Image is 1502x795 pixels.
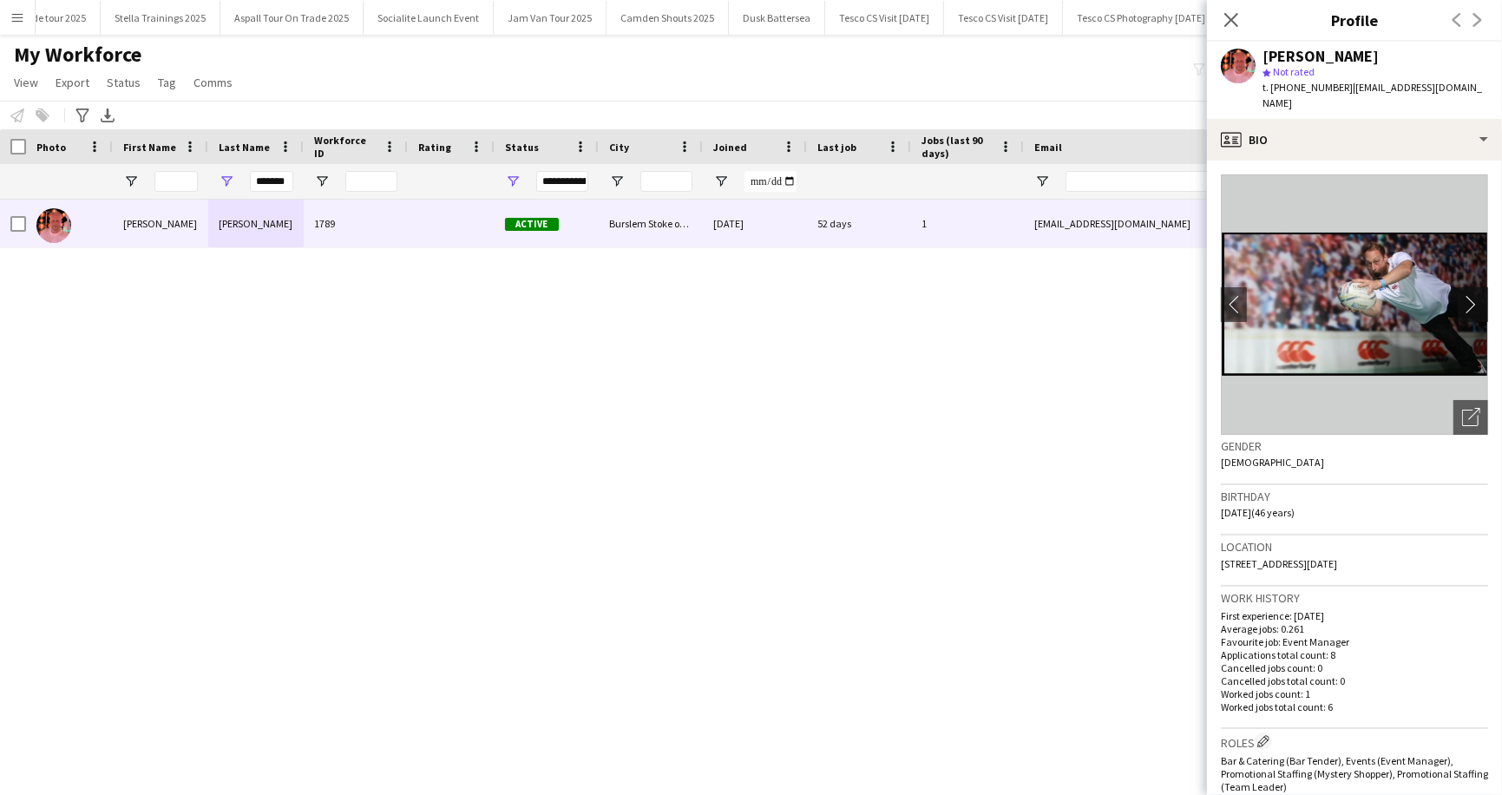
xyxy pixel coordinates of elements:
[1221,674,1488,687] p: Cancelled jobs total count: 0
[1066,171,1361,192] input: Email Filter Input
[56,75,89,90] span: Export
[1263,49,1379,64] div: [PERSON_NAME]
[219,141,270,154] span: Last Name
[713,174,729,189] button: Open Filter Menu
[1034,174,1050,189] button: Open Filter Menu
[154,171,198,192] input: First Name Filter Input
[1221,609,1488,622] p: First experience: [DATE]
[609,141,629,154] span: City
[1221,456,1324,469] span: [DEMOGRAPHIC_DATA]
[345,171,397,192] input: Workforce ID Filter Input
[72,105,93,126] app-action-btn: Advanced filters
[1221,687,1488,700] p: Worked jobs count: 1
[1221,622,1488,635] p: Average jobs: 0.261
[36,208,71,243] img: Paul Stechly
[193,75,233,90] span: Comms
[304,200,408,247] div: 1789
[1063,1,1220,35] button: Tesco CS Photography [DATE]
[97,105,118,126] app-action-btn: Export XLSX
[14,42,141,68] span: My Workforce
[1221,174,1488,435] img: Crew avatar or photo
[1263,81,1353,94] span: t. [PHONE_NUMBER]
[123,174,139,189] button: Open Filter Menu
[107,75,141,90] span: Status
[364,1,494,35] button: Socialite Launch Event
[220,1,364,35] button: Aspall Tour On Trade 2025
[158,75,176,90] span: Tag
[1221,733,1488,751] h3: Roles
[101,1,220,35] button: Stella Trainings 2025
[418,141,451,154] span: Rating
[640,171,692,192] input: City Filter Input
[911,200,1024,247] div: 1
[1221,635,1488,648] p: Favourite job: Event Manager
[1221,438,1488,454] h3: Gender
[1207,9,1502,31] h3: Profile
[922,134,993,160] span: Jobs (last 90 days)
[1453,400,1488,435] div: Open photos pop-in
[1221,661,1488,674] p: Cancelled jobs count: 0
[744,171,797,192] input: Joined Filter Input
[1221,489,1488,504] h3: Birthday
[1263,81,1482,109] span: | [EMAIL_ADDRESS][DOMAIN_NAME]
[187,71,239,94] a: Comms
[599,200,703,247] div: Burslem Stoke on Trent
[100,71,148,94] a: Status
[36,141,66,154] span: Photo
[1024,200,1371,247] div: [EMAIL_ADDRESS][DOMAIN_NAME]
[505,141,539,154] span: Status
[607,1,729,35] button: Camden Shouts 2025
[1034,141,1062,154] span: Email
[713,141,747,154] span: Joined
[1221,700,1488,713] p: Worked jobs total count: 6
[219,174,234,189] button: Open Filter Menu
[14,75,38,90] span: View
[817,141,856,154] span: Last job
[49,71,96,94] a: Export
[505,218,559,231] span: Active
[1207,119,1502,161] div: Bio
[609,174,625,189] button: Open Filter Menu
[1221,648,1488,661] p: Applications total count: 8
[1221,557,1337,570] span: [STREET_ADDRESS][DATE]
[944,1,1063,35] button: Tesco CS Visit [DATE]
[314,174,330,189] button: Open Filter Menu
[7,71,45,94] a: View
[703,200,807,247] div: [DATE]
[151,71,183,94] a: Tag
[494,1,607,35] button: Jam Van Tour 2025
[1273,65,1315,78] span: Not rated
[113,200,208,247] div: [PERSON_NAME]
[1221,590,1488,606] h3: Work history
[250,171,293,192] input: Last Name Filter Input
[825,1,944,35] button: Tesco CS Visit [DATE]
[1221,506,1295,519] span: [DATE] (46 years)
[505,174,521,189] button: Open Filter Menu
[729,1,825,35] button: Dusk Battersea
[1221,539,1488,555] h3: Location
[807,200,911,247] div: 52 days
[208,200,304,247] div: [PERSON_NAME]
[123,141,176,154] span: First Name
[314,134,377,160] span: Workforce ID
[1221,754,1488,793] span: Bar & Catering (Bar Tender), Events (Event Manager), Promotional Staffing (Mystery Shopper), Prom...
